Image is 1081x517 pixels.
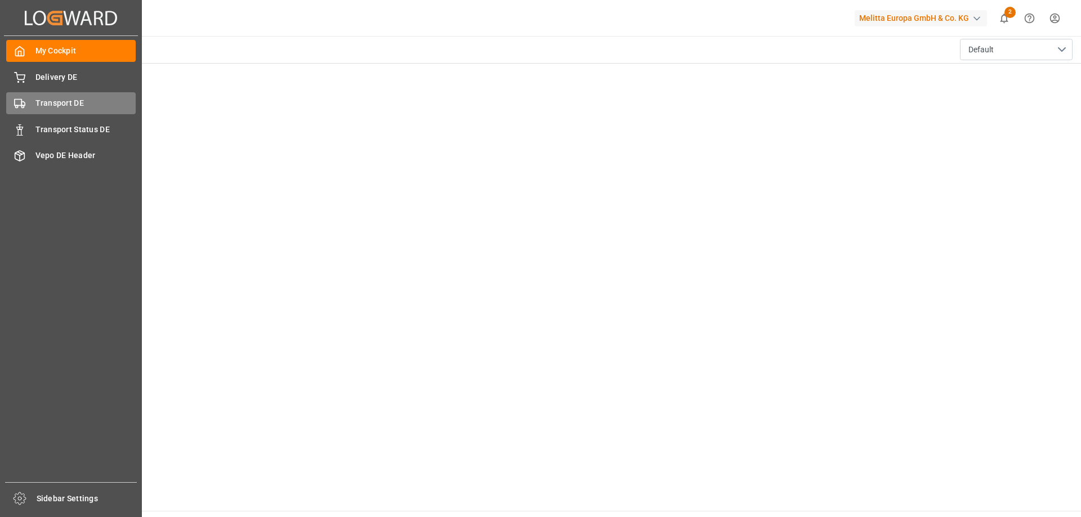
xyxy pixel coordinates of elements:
[37,493,137,505] span: Sidebar Settings
[855,7,991,29] button: Melitta Europa GmbH & Co. KG
[968,44,994,56] span: Default
[855,10,987,26] div: Melitta Europa GmbH & Co. KG
[1004,7,1016,18] span: 2
[6,145,136,167] a: Vepo DE Header
[6,40,136,62] a: My Cockpit
[6,66,136,88] a: Delivery DE
[6,92,136,114] a: Transport DE
[35,97,136,109] span: Transport DE
[960,39,1073,60] button: open menu
[35,150,136,161] span: Vepo DE Header
[6,118,136,140] a: Transport Status DE
[35,124,136,136] span: Transport Status DE
[991,6,1017,31] button: show 2 new notifications
[35,71,136,83] span: Delivery DE
[1017,6,1042,31] button: Help Center
[35,45,136,57] span: My Cockpit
